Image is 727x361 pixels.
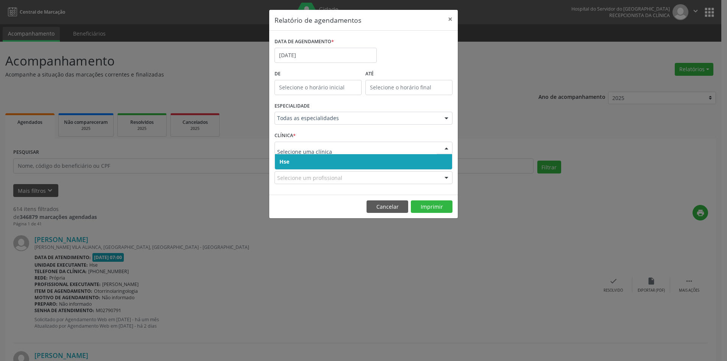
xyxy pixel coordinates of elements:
[277,114,437,122] span: Todas as especialidades
[275,15,361,25] h5: Relatório de agendamentos
[365,68,452,80] label: ATÉ
[275,48,377,63] input: Selecione uma data ou intervalo
[275,80,362,95] input: Selecione o horário inicial
[367,200,408,213] button: Cancelar
[275,36,334,48] label: DATA DE AGENDAMENTO
[275,100,310,112] label: ESPECIALIDADE
[275,130,296,142] label: CLÍNICA
[277,144,437,159] input: Selecione uma clínica
[275,68,362,80] label: De
[279,158,289,165] span: Hse
[443,10,458,28] button: Close
[411,200,452,213] button: Imprimir
[365,80,452,95] input: Selecione o horário final
[277,174,342,182] span: Selecione um profissional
